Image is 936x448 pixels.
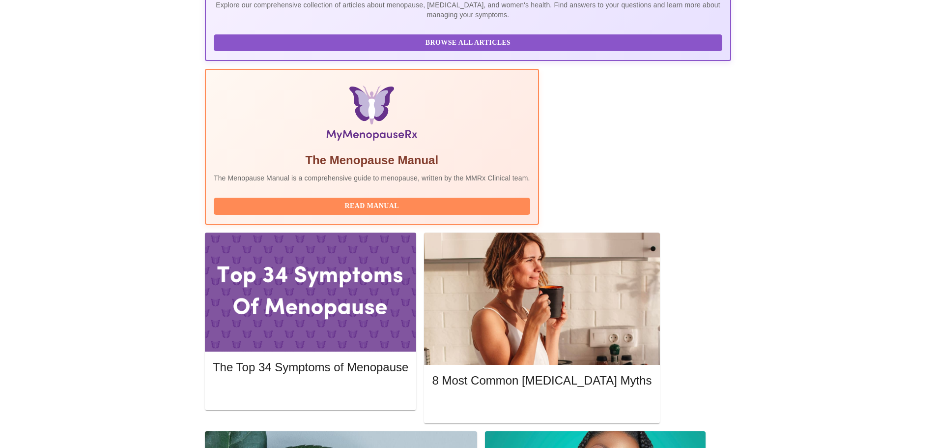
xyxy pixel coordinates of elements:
[264,86,480,145] img: Menopause Manual
[223,387,398,399] span: Read More
[213,359,408,375] h5: The Top 34 Symptoms of Menopause
[214,152,530,168] h5: The Menopause Manual
[214,201,533,209] a: Read Manual
[214,198,530,215] button: Read Manual
[224,37,712,49] span: Browse All Articles
[214,38,725,46] a: Browse All Articles
[214,34,722,52] button: Browse All Articles
[213,384,408,401] button: Read More
[224,200,520,212] span: Read Manual
[432,373,652,388] h5: 8 Most Common [MEDICAL_DATA] Myths
[213,388,411,396] a: Read More
[214,173,530,183] p: The Menopause Manual is a comprehensive guide to menopause, written by the MMRx Clinical team.
[442,400,642,413] span: Read More
[432,398,652,415] button: Read More
[432,401,654,410] a: Read More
